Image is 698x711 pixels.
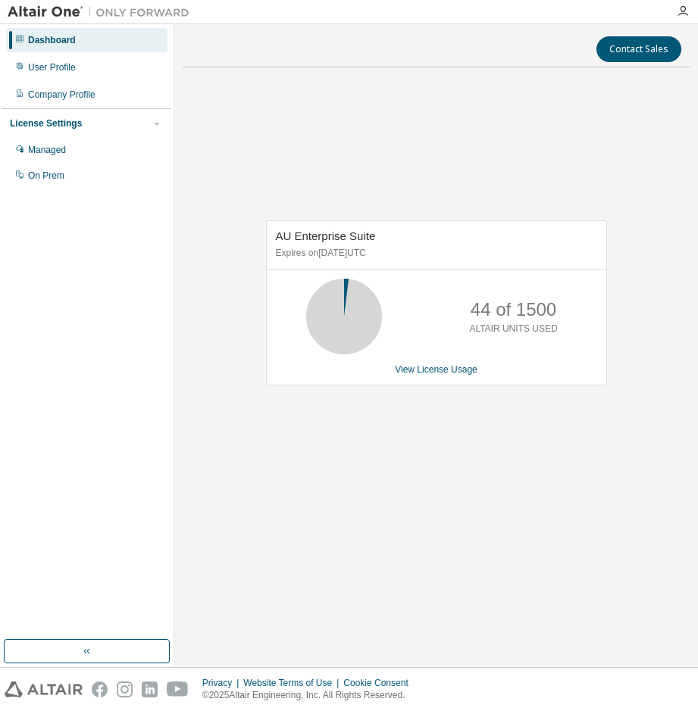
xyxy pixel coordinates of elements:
[28,144,66,156] div: Managed
[92,681,108,697] img: facebook.svg
[28,89,95,101] div: Company Profile
[202,677,243,689] div: Privacy
[28,61,76,73] div: User Profile
[28,34,76,46] div: Dashboard
[276,247,593,260] p: Expires on [DATE] UTC
[202,689,418,702] p: © 2025 Altair Engineering, Inc. All Rights Reserved.
[28,170,64,182] div: On Prem
[596,36,681,62] button: Contact Sales
[471,297,556,323] p: 44 of 1500
[276,229,376,242] span: AU Enterprise Suite
[10,117,82,129] div: License Settings
[395,364,477,375] a: View License Usage
[167,681,189,697] img: youtube.svg
[243,677,343,689] div: Website Terms of Use
[5,681,83,697] img: altair_logo.svg
[117,681,133,697] img: instagram.svg
[8,5,197,20] img: Altair One
[142,681,158,697] img: linkedin.svg
[469,323,557,335] p: ALTAIR UNITS USED
[343,677,417,689] div: Cookie Consent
